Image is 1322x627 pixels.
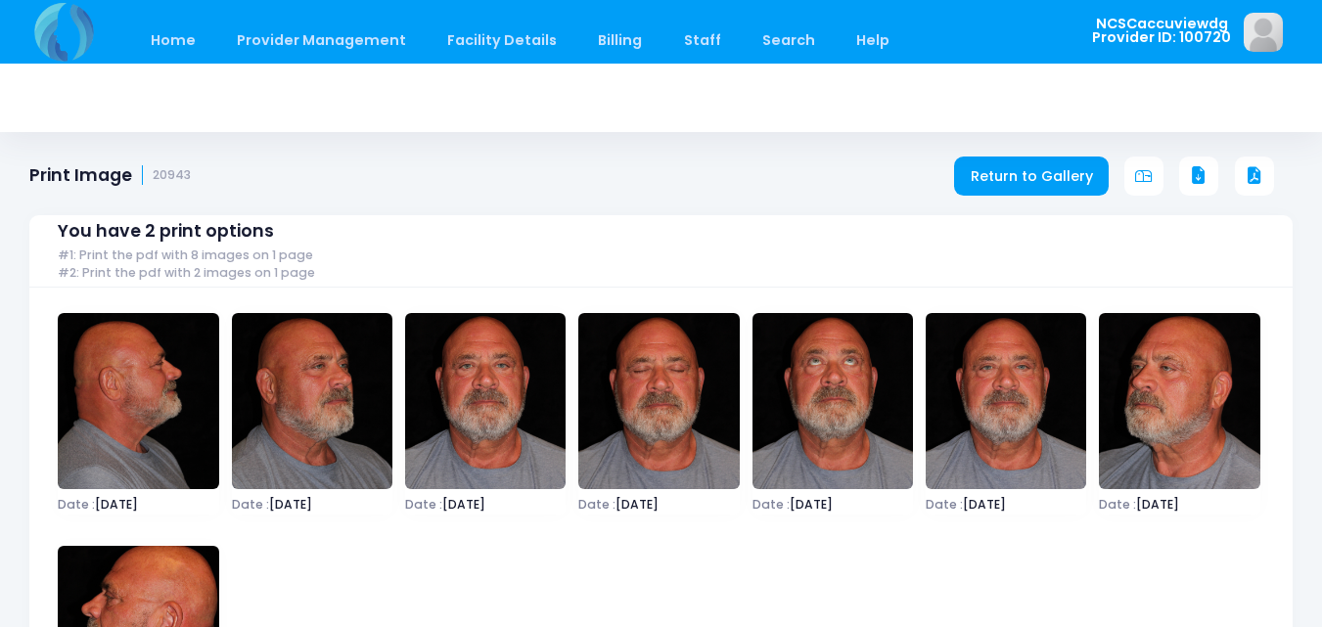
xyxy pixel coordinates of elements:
span: You have 2 print options [58,221,274,242]
span: Date : [752,496,790,513]
span: #2: Print the pdf with 2 images on 1 page [58,266,315,281]
img: image [1244,13,1283,52]
a: Return to Gallery [954,157,1109,196]
img: image [926,313,1086,489]
img: image [405,313,566,489]
span: [DATE] [232,499,392,511]
span: #1: Print the pdf with 8 images on 1 page [58,248,313,263]
h1: Print Image [29,165,191,186]
span: [DATE] [58,499,218,511]
span: Date : [405,496,442,513]
span: Date : [58,496,95,513]
a: Billing [579,18,661,64]
img: image [752,313,913,489]
a: Facility Details [429,18,576,64]
span: NCSCaccuviewdg Provider ID: 100720 [1092,17,1231,45]
span: Date : [578,496,615,513]
span: Date : [232,496,269,513]
img: image [58,313,218,489]
span: Date : [1099,496,1136,513]
small: 20943 [153,168,191,183]
span: [DATE] [1099,499,1259,511]
span: [DATE] [405,499,566,511]
img: image [232,313,392,489]
a: Staff [664,18,740,64]
img: image [578,313,739,489]
a: Search [743,18,834,64]
a: Provider Management [217,18,425,64]
img: image [1099,313,1259,489]
span: [DATE] [926,499,1086,511]
a: Home [131,18,214,64]
span: [DATE] [752,499,913,511]
span: Date : [926,496,963,513]
a: Help [838,18,909,64]
span: [DATE] [578,499,739,511]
